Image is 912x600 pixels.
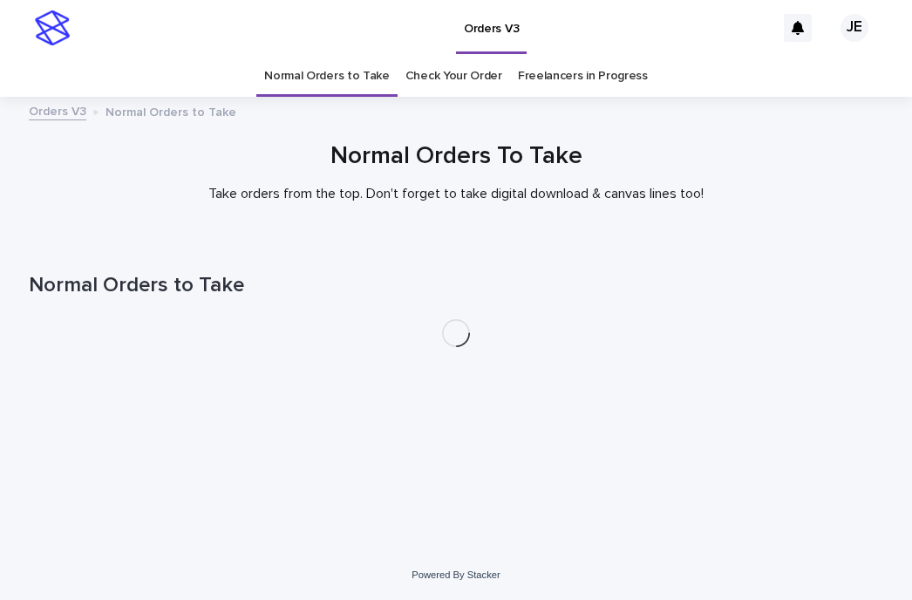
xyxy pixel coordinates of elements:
[405,56,502,97] a: Check Your Order
[412,569,500,580] a: Powered By Stacker
[105,101,236,120] p: Normal Orders to Take
[841,14,868,42] div: JE
[35,10,70,45] img: stacker-logo-s-only.png
[107,186,805,202] p: Take orders from the top. Don't forget to take digital download & canvas lines too!
[29,273,883,298] h1: Normal Orders to Take
[29,142,883,172] h1: Normal Orders To Take
[264,56,390,97] a: Normal Orders to Take
[29,100,86,120] a: Orders V3
[518,56,648,97] a: Freelancers in Progress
